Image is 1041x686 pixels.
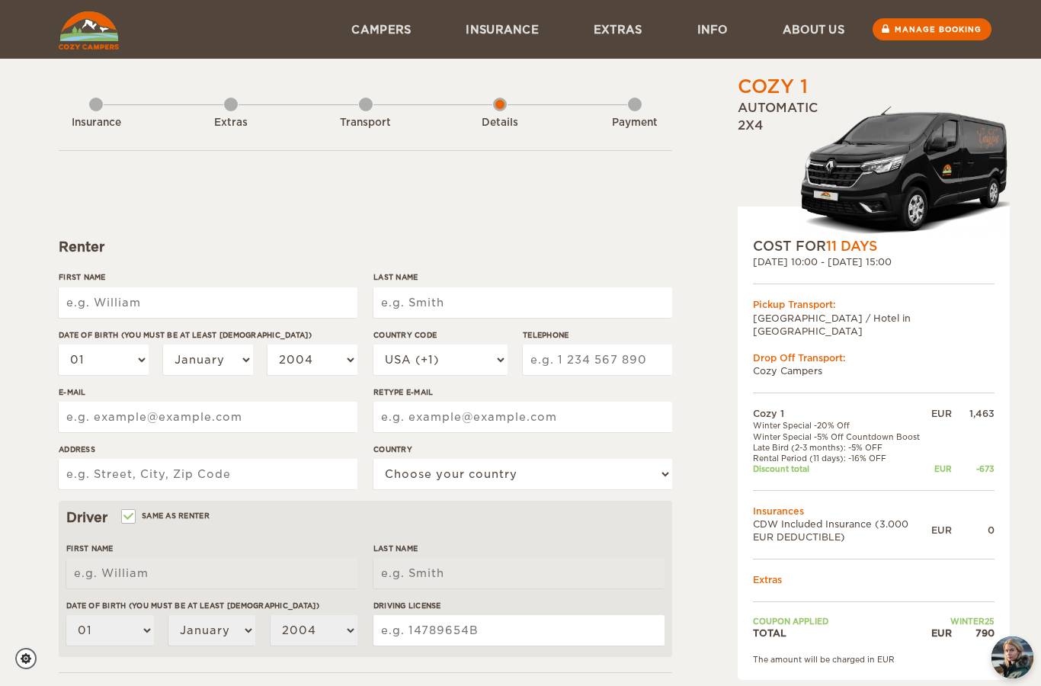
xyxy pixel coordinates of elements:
[826,239,877,254] span: 11 Days
[373,402,672,432] input: e.g. example@example.com
[753,627,931,640] td: TOTAL
[59,386,357,398] label: E-mail
[15,648,46,669] a: Cookie settings
[373,444,672,455] label: Country
[753,518,931,543] td: CDW Included Insurance (3.000 EUR DEDUCTIBLE)
[931,407,952,420] div: EUR
[753,420,931,431] td: Winter Special -20% Off
[373,543,665,554] label: Last Name
[931,463,952,474] div: EUR
[753,616,931,627] td: Coupon applied
[59,329,357,341] label: Date of birth (You must be at least [DEMOGRAPHIC_DATA])
[738,100,1010,237] div: Automatic 2x4
[123,513,133,523] input: Same as renter
[373,287,672,318] input: e.g. Smith
[123,508,210,523] label: Same as renter
[753,351,995,364] div: Drop Off Transport:
[753,463,931,474] td: Discount total
[753,453,931,463] td: Rental Period (11 days): -16% OFF
[373,558,665,588] input: e.g. Smith
[59,459,357,489] input: e.g. Street, City, Zip Code
[753,364,995,377] td: Cozy Campers
[753,312,995,338] td: [GEOGRAPHIC_DATA] / Hotel in [GEOGRAPHIC_DATA]
[991,636,1033,678] button: chat-button
[952,524,995,537] div: 0
[66,558,357,588] input: e.g. William
[753,431,931,442] td: Winter Special -5% Off Countdown Boost
[373,615,665,646] input: e.g. 14789654B
[59,238,672,256] div: Renter
[66,600,357,611] label: Date of birth (You must be at least [DEMOGRAPHIC_DATA])
[738,74,808,100] div: Cozy 1
[931,616,995,627] td: WINTER25
[753,505,995,518] td: Insurances
[931,524,952,537] div: EUR
[753,255,995,268] div: [DATE] 10:00 - [DATE] 15:00
[753,298,995,311] div: Pickup Transport:
[952,407,995,420] div: 1,463
[59,444,357,455] label: Address
[753,442,931,453] td: Late Bird (2-3 months): -5% OFF
[66,543,357,554] label: First Name
[59,287,357,318] input: e.g. William
[753,654,995,665] div: The amount will be charged in EUR
[59,271,357,283] label: First Name
[753,573,995,586] td: Extras
[873,18,991,40] a: Manage booking
[66,508,665,527] div: Driver
[59,11,119,50] img: Cozy Campers
[991,636,1033,678] img: Freyja at Cozy Campers
[952,463,995,474] div: -673
[523,345,672,375] input: e.g. 1 234 567 890
[373,271,672,283] label: Last Name
[931,627,952,640] div: EUR
[54,116,138,130] div: Insurance
[753,237,995,255] div: COST FOR
[59,402,357,432] input: e.g. example@example.com
[458,116,542,130] div: Details
[952,627,995,640] div: 790
[753,407,931,420] td: Cozy 1
[373,600,665,611] label: Driving License
[324,116,408,130] div: Transport
[593,116,677,130] div: Payment
[799,104,1010,237] img: Stuttur-m-c-logo-2.png
[373,386,672,398] label: Retype E-mail
[373,329,508,341] label: Country Code
[189,116,273,130] div: Extras
[523,329,672,341] label: Telephone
